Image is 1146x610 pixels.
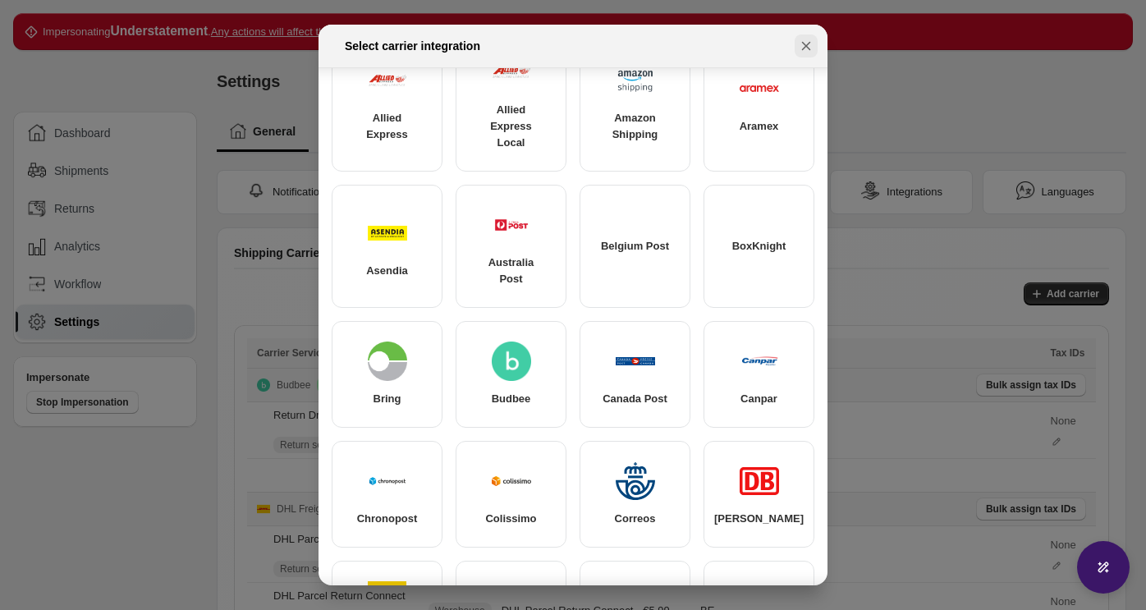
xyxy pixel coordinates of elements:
[492,53,531,92] img: Allied Express Local
[616,342,655,381] img: Canada Post
[476,255,546,287] span: Australia Post
[476,102,546,151] span: Allied Express Local
[492,342,531,381] img: Budbee
[615,511,656,527] span: Correos
[714,511,804,527] span: [PERSON_NAME]
[368,342,407,381] img: Bring
[345,39,480,53] span: Select carrier integration
[600,110,670,143] span: Amazon Shipping
[492,461,531,501] img: Colissimo
[485,511,536,527] span: Colissimo
[352,110,422,143] span: Allied Express
[374,391,401,407] span: Bring
[492,391,531,407] span: Budbee
[732,238,786,255] span: BoxKnight
[740,391,777,407] span: Canpar
[740,69,779,108] img: Aramex
[616,61,655,100] img: Amazon Shipping
[616,461,655,501] img: Correos
[492,205,531,245] img: Australia Post
[368,461,407,501] img: Chronopost
[740,342,779,381] img: Canpar
[601,238,669,255] span: Belgium Post
[357,511,418,527] span: Chronopost
[795,34,818,57] button: Close
[740,118,779,135] span: Aramex
[740,461,779,501] img: DB Schenker
[366,263,408,279] span: Asendia
[368,61,407,100] img: Allied Express
[368,213,407,253] img: Asendia
[603,391,667,407] span: Canada Post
